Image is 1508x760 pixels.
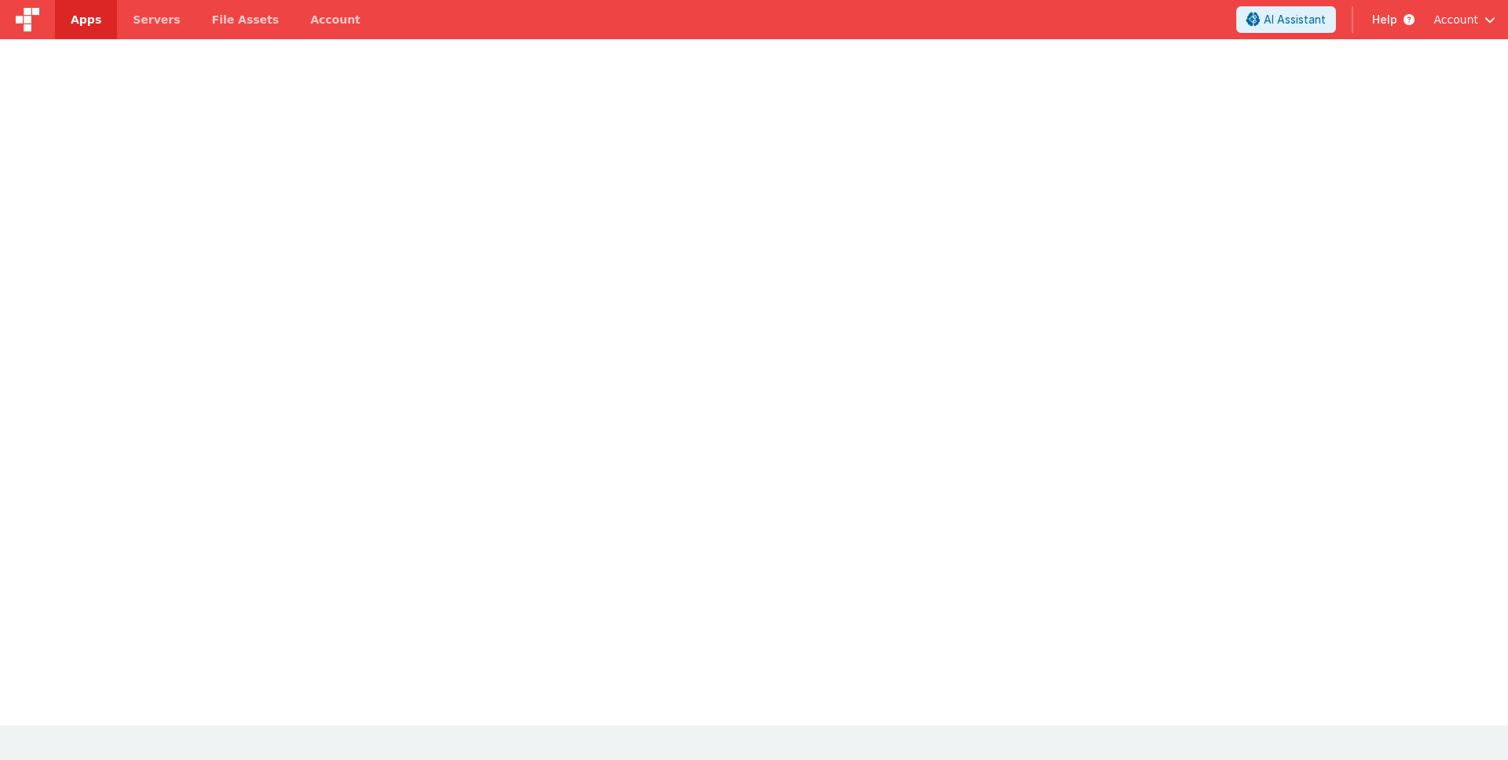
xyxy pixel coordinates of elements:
span: Servers [133,12,180,27]
span: File Assets [212,12,280,27]
span: Account [1433,12,1478,27]
span: Apps [71,12,101,27]
button: Account [1433,12,1495,27]
span: AI Assistant [1264,12,1326,27]
button: AI Assistant [1236,6,1336,33]
span: Help [1372,12,1397,27]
